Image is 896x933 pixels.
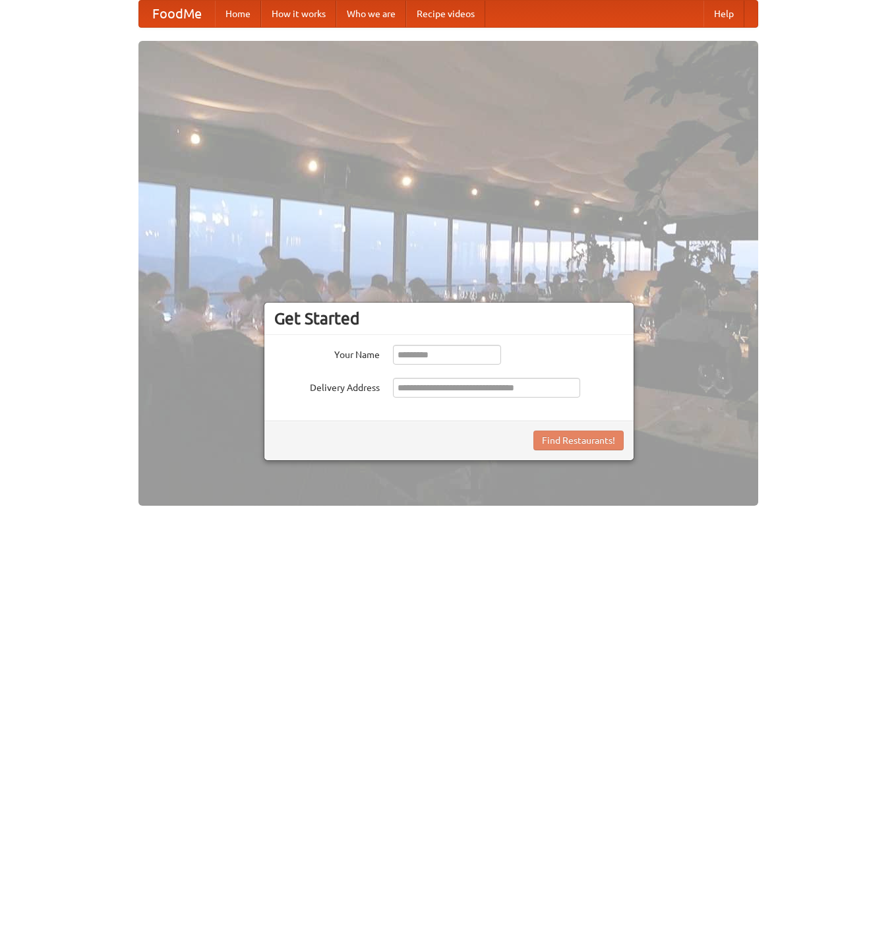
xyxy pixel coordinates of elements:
[406,1,485,27] a: Recipe videos
[274,345,380,361] label: Your Name
[274,309,624,328] h3: Get Started
[139,1,215,27] a: FoodMe
[274,378,380,394] label: Delivery Address
[703,1,744,27] a: Help
[215,1,261,27] a: Home
[533,431,624,450] button: Find Restaurants!
[261,1,336,27] a: How it works
[336,1,406,27] a: Who we are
